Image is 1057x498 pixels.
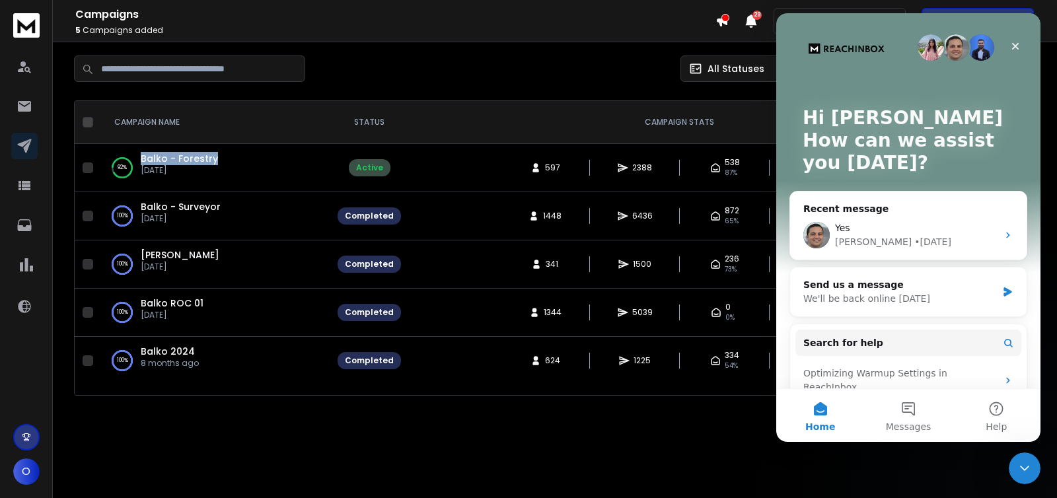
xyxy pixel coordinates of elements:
button: O [13,458,40,485]
span: 341 [546,259,559,269]
span: 0% [725,312,735,323]
span: 538 [725,157,740,168]
span: 65 % [725,216,739,227]
span: 236 [725,254,739,264]
p: [DATE] [141,165,218,176]
span: 1344 [544,307,562,318]
a: [PERSON_NAME] [141,248,219,262]
a: Balko - Forestry [141,152,218,165]
span: 2388 [632,162,652,173]
span: 73 % [725,264,737,275]
div: Completed [345,259,394,269]
span: 872 [725,205,739,216]
th: CAMPAIGN STATS [409,101,949,144]
td: 100%Balko ROC 01[DATE] [98,289,330,337]
th: CAMPAIGN NAME [98,101,330,144]
iframe: Intercom live chat [1009,452,1040,484]
a: Balko 2024 [141,345,195,358]
span: 54 % [725,361,738,371]
td: 92%Balko - Forestry[DATE] [98,144,330,192]
td: 100%Balko 20248 months ago [98,337,330,385]
span: 29 [752,11,762,20]
span: 1500 [633,259,651,269]
h1: Campaigns [75,7,715,22]
div: Active [356,162,383,173]
div: Completed [345,355,394,366]
p: Campaigns added [75,25,715,36]
iframe: Intercom live chat [776,13,1040,442]
p: 8 months ago [141,358,199,369]
p: [DATE] [141,213,221,224]
img: logo [13,13,40,38]
div: Completed [345,211,394,221]
p: 92 % [118,161,127,174]
p: 100 % [117,209,128,223]
span: 0 [725,302,731,312]
a: Balko ROC 01 [141,297,203,310]
p: 100 % [117,306,128,319]
span: 5 [75,24,81,36]
p: [DATE] [141,310,203,320]
span: 334 [725,350,739,361]
p: All Statuses [708,62,764,75]
td: 100%[PERSON_NAME][DATE] [98,240,330,289]
span: 1225 [634,355,651,366]
span: 6436 [632,211,653,221]
p: [DATE] [141,262,219,272]
p: 100 % [117,354,128,367]
a: Balko - Surveyor [141,200,221,213]
span: 1448 [543,211,562,221]
p: 100 % [117,258,128,271]
span: 5039 [632,307,653,318]
span: 87 % [725,168,737,178]
span: 597 [545,162,560,173]
span: 624 [545,355,560,366]
div: Completed [345,307,394,318]
button: Get Free Credits [922,8,1034,34]
td: 100%Balko - Surveyor[DATE] [98,192,330,240]
th: STATUS [330,101,409,144]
